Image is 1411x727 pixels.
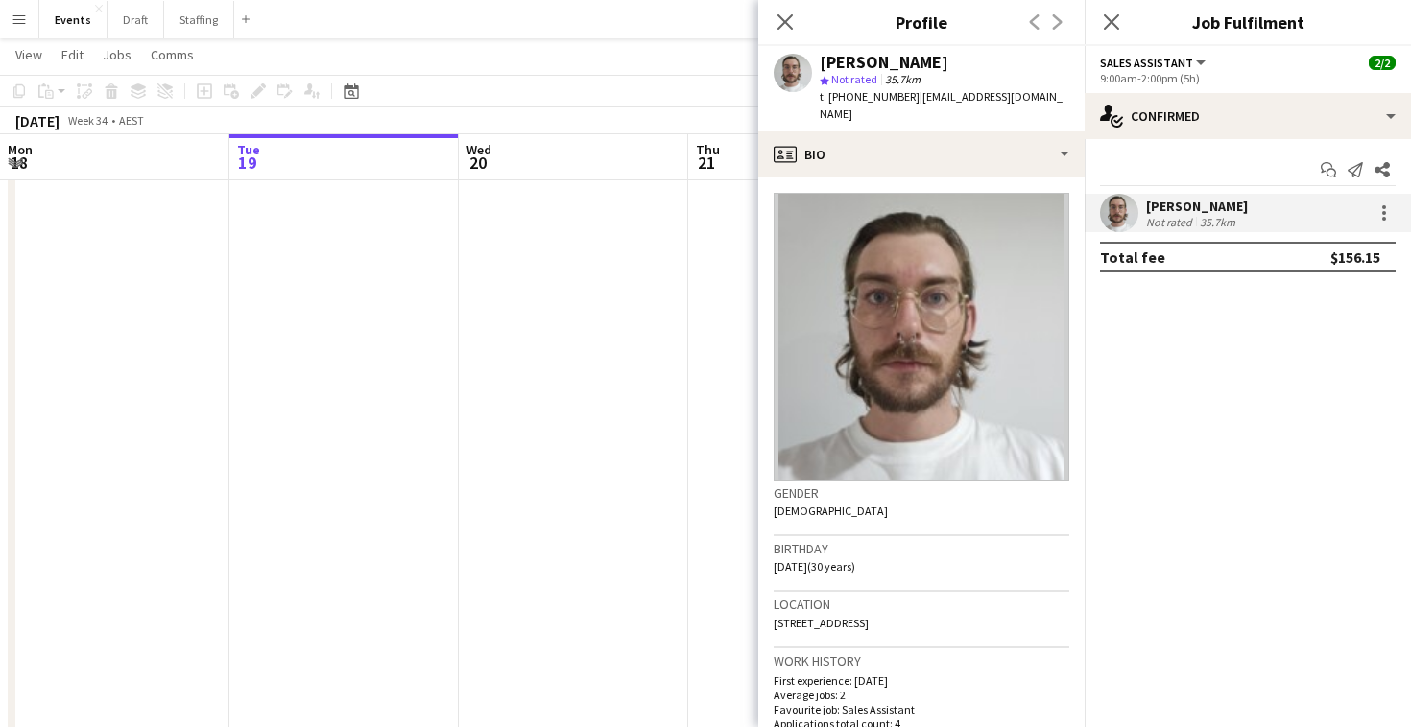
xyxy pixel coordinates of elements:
div: [PERSON_NAME] [1146,198,1248,215]
span: View [15,46,42,63]
div: Total fee [1100,247,1165,267]
div: [DATE] [15,111,60,130]
span: [STREET_ADDRESS] [774,616,869,630]
h3: Birthday [774,540,1069,557]
span: Comms [151,46,194,63]
a: Edit [54,42,91,67]
span: Edit [61,46,84,63]
div: Confirmed [1085,93,1411,139]
span: Not rated [831,72,877,86]
div: Not rated [1146,215,1196,229]
a: View [8,42,50,67]
p: First experience: [DATE] [774,673,1069,688]
span: Mon [8,141,33,158]
img: Crew avatar or photo [774,193,1069,481]
span: Jobs [103,46,132,63]
span: 18 [5,152,33,174]
div: 9:00am-2:00pm (5h) [1100,71,1396,85]
span: 20 [464,152,491,174]
h3: Work history [774,652,1069,669]
p: Favourite job: Sales Assistant [774,702,1069,716]
div: $156.15 [1330,247,1380,267]
button: Sales Assistant [1100,56,1208,70]
span: 19 [234,152,260,174]
span: Week 34 [63,113,111,128]
span: Tue [237,141,260,158]
span: 21 [693,152,720,174]
span: 35.7km [881,72,924,86]
span: Sales Assistant [1100,56,1193,70]
a: Comms [143,42,202,67]
h3: Location [774,596,1069,613]
p: Average jobs: 2 [774,688,1069,702]
span: Thu [696,141,720,158]
span: t. [PHONE_NUMBER] [820,89,920,104]
div: Bio [758,131,1085,177]
button: Staffing [164,1,234,38]
h3: Profile [758,10,1085,35]
div: [PERSON_NAME] [820,54,948,71]
span: [DATE] (30 years) [774,559,855,574]
span: Wed [466,141,491,158]
span: 2/2 [1369,56,1396,70]
button: Draft [108,1,164,38]
a: Jobs [95,42,139,67]
span: [DEMOGRAPHIC_DATA] [774,504,888,518]
div: AEST [119,113,144,128]
span: | [EMAIL_ADDRESS][DOMAIN_NAME] [820,89,1063,121]
h3: Gender [774,484,1069,502]
h3: Job Fulfilment [1085,10,1411,35]
button: Events [39,1,108,38]
div: 35.7km [1196,215,1239,229]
